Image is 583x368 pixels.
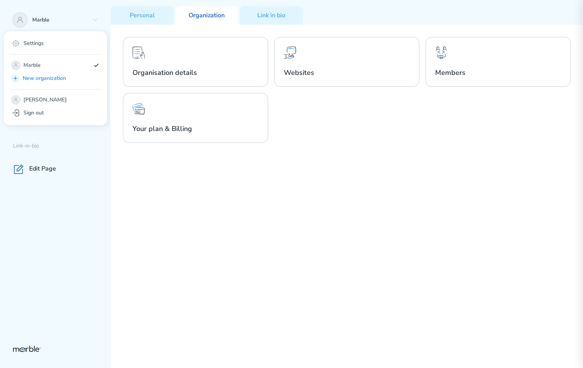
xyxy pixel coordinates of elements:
[23,40,44,47] p: Settings
[23,74,99,83] p: New organization
[132,124,258,133] h2: Your plan & Billing
[23,61,90,70] p: Marble
[189,12,225,20] p: Organization
[13,143,111,150] p: Link-in-bio
[23,109,44,117] p: Sign out
[23,96,67,104] p: [PERSON_NAME]
[29,165,56,173] p: Edit Page
[132,68,258,77] h2: Organisation details
[435,68,561,77] h2: Members
[284,68,410,77] h2: Websites
[32,17,89,24] p: Marble
[130,12,155,20] p: Personal
[257,12,285,20] p: Link in bio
